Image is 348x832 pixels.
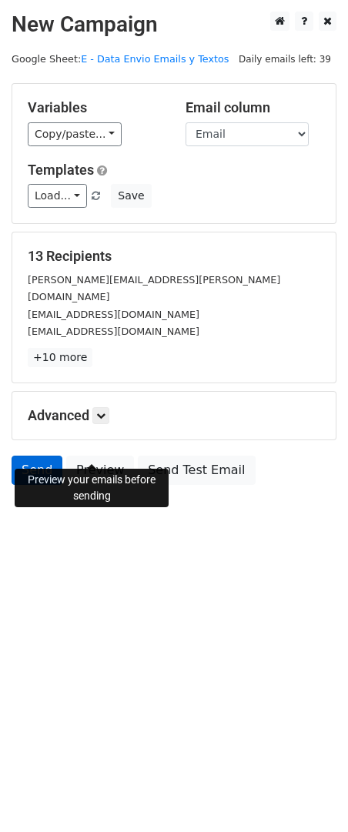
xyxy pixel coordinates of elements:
small: Google Sheet: [12,53,229,65]
span: Daily emails left: 39 [233,51,336,68]
a: Daily emails left: 39 [233,53,336,65]
small: [PERSON_NAME][EMAIL_ADDRESS][PERSON_NAME][DOMAIN_NAME] [28,274,280,303]
h2: New Campaign [12,12,336,38]
a: Copy/paste... [28,122,122,146]
h5: Advanced [28,407,320,424]
a: Preview [66,456,134,485]
a: Load... [28,184,87,208]
h5: Variables [28,99,162,116]
small: [EMAIL_ADDRESS][DOMAIN_NAME] [28,326,199,337]
button: Save [111,184,151,208]
h5: Email column [186,99,320,116]
div: Preview your emails before sending [15,469,169,507]
iframe: Chat Widget [271,758,348,832]
a: Send [12,456,62,485]
a: Templates [28,162,94,178]
a: Send Test Email [138,456,255,485]
small: [EMAIL_ADDRESS][DOMAIN_NAME] [28,309,199,320]
h5: 13 Recipients [28,248,320,265]
a: +10 more [28,348,92,367]
a: E - Data Envio Emails y Textos [81,53,229,65]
